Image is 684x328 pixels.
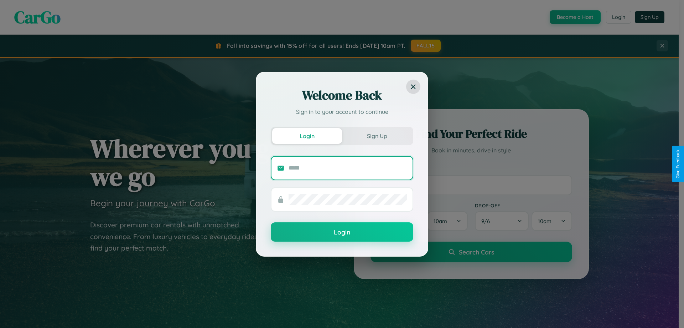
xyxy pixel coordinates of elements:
[342,128,412,144] button: Sign Up
[271,222,413,242] button: Login
[271,87,413,104] h2: Welcome Back
[271,107,413,116] p: Sign in to your account to continue
[675,150,680,178] div: Give Feedback
[272,128,342,144] button: Login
